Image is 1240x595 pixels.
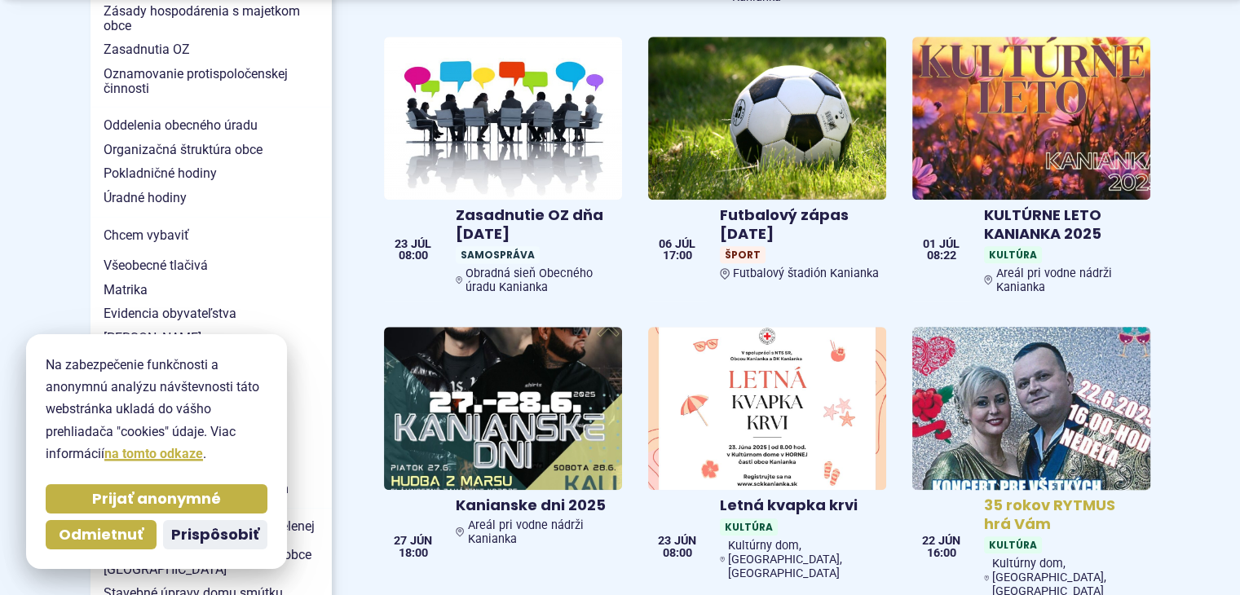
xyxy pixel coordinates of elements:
span: 23 [658,535,671,547]
span: jún [938,535,960,547]
a: Kanianske dni 2025 Areál pri vodne nádrži Kanianka 27 jún 18:00 [384,327,622,553]
span: 08:00 [658,548,696,559]
a: Futbalový zápas [DATE] ŠportFutbalový štadión Kanianka 06 júl 17:00 [648,37,886,287]
span: 16:00 [922,548,960,559]
span: 23 [395,239,408,250]
a: Matrika [90,278,332,302]
a: Oddelenia obecného úradu [90,113,332,138]
span: Kultúrny dom, [GEOGRAPHIC_DATA], [GEOGRAPHIC_DATA] [728,539,880,580]
a: Všeobecné tlačivá [90,253,332,278]
span: [PERSON_NAME] [104,326,319,350]
a: KULTÚRNE LETO KANIANKA 2025 KultúraAreál pri vodne nádrži Kanianka 01 júl 08:22 [912,37,1150,301]
button: Prispôsobiť [163,520,267,549]
span: 08:22 [923,250,960,262]
span: jún [410,535,432,547]
span: Samospráva [456,246,540,263]
span: Prispôsobiť [171,526,259,544]
span: 27 [394,535,407,547]
span: 22 [922,535,935,547]
button: Odmietnuť [46,520,157,549]
span: Areál pri vodne nádrži Kanianka [467,518,615,546]
span: Odmietnuť [59,526,143,544]
h4: 35 rokov RYTMUS hrá Vám [984,496,1144,533]
a: Evidencia obyvateľstva [90,302,332,326]
h4: Zasadnutie OZ dňa [DATE] [456,206,616,243]
a: Zasadnutia OZ [90,37,332,62]
span: Evidencia obyvateľstva [104,302,319,326]
h4: Futbalový zápas [DATE] [720,206,880,243]
span: Oddelenia obecného úradu [104,113,319,138]
h4: KULTÚRNE LETO KANIANKA 2025 [984,206,1144,243]
span: júl [939,239,960,250]
span: Kultúra [720,518,778,535]
a: [PERSON_NAME] [90,326,332,350]
a: Chcem vybaviť [90,223,332,248]
a: Organizačná štruktúra obce [90,138,332,162]
span: Matrika [104,278,319,302]
span: 01 [923,239,936,250]
span: 06 [659,239,672,250]
a: Zasadnutie OZ dňa [DATE] SamosprávaObradná sieň Obecného úradu Kanianka 23 júl 08:00 [384,37,622,301]
span: Oznamovanie protispoločenskej činnosti [104,62,319,100]
a: Oznamovanie protispoločenskej činnosti [90,62,332,100]
a: Letná kvapka krvi KultúraKultúrny dom, [GEOGRAPHIC_DATA], [GEOGRAPHIC_DATA] 23 jún 08:00 [648,327,886,587]
h4: Letná kvapka krvi [720,496,880,515]
span: Pokladničné hodiny [104,161,319,186]
span: Kultúra [984,246,1042,263]
span: Futbalový štadión Kanianka [733,267,879,280]
span: Úradné hodiny [104,186,319,210]
a: Úradné hodiny [90,186,332,210]
span: jún [674,535,696,547]
button: Prijať anonymné [46,484,267,513]
span: Obradná sieň Obecného úradu Kanianka [466,267,615,294]
span: Šport [720,246,766,263]
span: Zasadnutia OZ [104,37,319,62]
span: Kultúra [984,536,1042,553]
a: Pokladničné hodiny [90,161,332,186]
p: Na zabezpečenie funkčnosti a anonymnú analýzu návštevnosti táto webstránka ukladá do vášho prehli... [46,354,267,465]
span: júl [675,239,695,250]
span: 18:00 [394,548,432,559]
span: 17:00 [659,250,695,262]
span: Areál pri vodne nádrži Kanianka [995,267,1143,294]
span: Všeobecné tlačivá [104,253,319,278]
a: na tomto odkaze [104,446,203,461]
span: Prijať anonymné [92,490,221,509]
span: Chcem vybaviť [104,223,319,248]
span: Organizačná štruktúra obce [104,138,319,162]
h4: Kanianske dni 2025 [456,496,616,515]
span: júl [411,239,431,250]
span: 08:00 [395,250,431,262]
